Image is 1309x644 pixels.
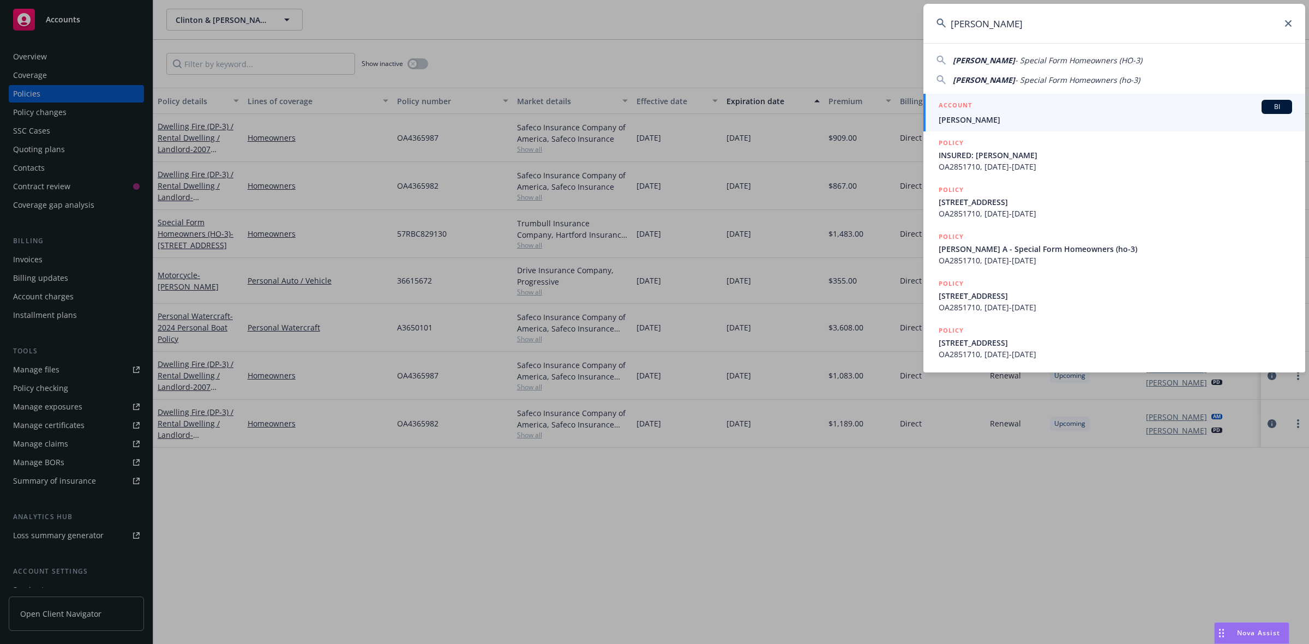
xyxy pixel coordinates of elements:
[939,137,964,148] h5: POLICY
[939,208,1292,219] span: OA2851710, [DATE]-[DATE]
[1266,102,1288,112] span: BI
[939,114,1292,125] span: [PERSON_NAME]
[939,278,964,289] h5: POLICY
[923,272,1305,319] a: POLICY[STREET_ADDRESS]OA2851710, [DATE]-[DATE]
[1015,55,1142,65] span: - Special Form Homeowners (HO-3)
[1214,622,1289,644] button: Nova Assist
[923,94,1305,131] a: ACCOUNTBI[PERSON_NAME]
[939,243,1292,255] span: [PERSON_NAME] A - Special Form Homeowners (ho-3)
[923,178,1305,225] a: POLICY[STREET_ADDRESS]OA2851710, [DATE]-[DATE]
[939,231,964,242] h5: POLICY
[953,75,1015,85] span: [PERSON_NAME]
[939,255,1292,266] span: OA2851710, [DATE]-[DATE]
[939,100,972,113] h5: ACCOUNT
[1215,623,1228,643] div: Drag to move
[939,290,1292,302] span: [STREET_ADDRESS]
[1015,75,1140,85] span: - Special Form Homeowners (ho-3)
[1237,628,1280,637] span: Nova Assist
[953,55,1015,65] span: [PERSON_NAME]
[939,196,1292,208] span: [STREET_ADDRESS]
[939,184,964,195] h5: POLICY
[939,348,1292,360] span: OA2851710, [DATE]-[DATE]
[939,161,1292,172] span: OA2851710, [DATE]-[DATE]
[939,325,964,336] h5: POLICY
[939,149,1292,161] span: INSURED: [PERSON_NAME]
[923,131,1305,178] a: POLICYINSURED: [PERSON_NAME]OA2851710, [DATE]-[DATE]
[923,4,1305,43] input: Search...
[939,337,1292,348] span: [STREET_ADDRESS]
[923,319,1305,366] a: POLICY[STREET_ADDRESS]OA2851710, [DATE]-[DATE]
[939,302,1292,313] span: OA2851710, [DATE]-[DATE]
[923,225,1305,272] a: POLICY[PERSON_NAME] A - Special Form Homeowners (ho-3)OA2851710, [DATE]-[DATE]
